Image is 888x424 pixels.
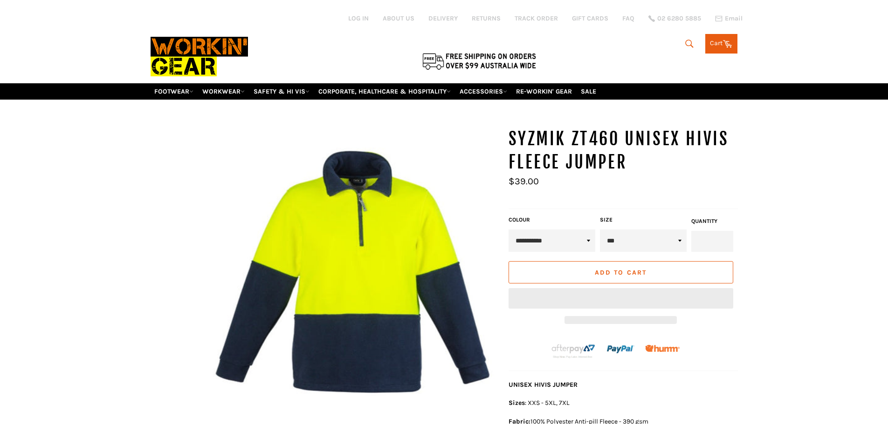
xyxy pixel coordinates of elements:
[509,261,733,283] button: Add to Cart
[250,83,313,100] a: SAFETY & HI VIS
[509,176,539,187] span: $39.00
[572,14,608,23] a: GIFT CARDS
[705,34,737,54] a: Cart
[428,14,458,23] a: DELIVERY
[648,15,701,22] a: 02 6280 5885
[657,15,701,22] span: 02 6280 5885
[509,399,525,407] strong: Sizes
[577,83,600,100] a: SALE
[691,217,733,225] label: Quantity
[595,269,647,276] span: Add to Cart
[512,83,576,100] a: RE-WORKIN' GEAR
[515,14,558,23] a: TRACK ORDER
[456,83,511,100] a: ACCESSORIES
[509,216,595,224] label: COLOUR
[151,30,248,83] img: Workin Gear leaders in Workwear, Safety Boots, PPE, Uniforms. Australia's No.1 in Workwear
[607,336,634,363] img: paypal.png
[715,15,743,22] a: Email
[199,83,248,100] a: WORKWEAR
[203,128,499,424] img: SYZMIK ZT460 Unisex HiVis Fleece Jumper - Workin' Gear
[348,14,369,22] a: Log in
[600,216,687,224] label: Size
[509,398,738,407] p: : XXS - 5XL, 7XL
[509,381,578,389] strong: UNISEX HIVIS JUMPER
[551,343,596,359] img: Afterpay-Logo-on-dark-bg_large.png
[151,83,197,100] a: FOOTWEAR
[509,128,738,174] h1: SYZMIK ZT460 Unisex HiVis Fleece Jumper
[622,14,634,23] a: FAQ
[725,15,743,22] span: Email
[645,345,680,352] img: Humm_core_logo_RGB-01_300x60px_small_195d8312-4386-4de7-b182-0ef9b6303a37.png
[421,51,537,71] img: Flat $9.95 shipping Australia wide
[315,83,454,100] a: CORPORATE, HEALTHCARE & HOSPITALITY
[383,14,414,23] a: ABOUT US
[472,14,501,23] a: RETURNS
